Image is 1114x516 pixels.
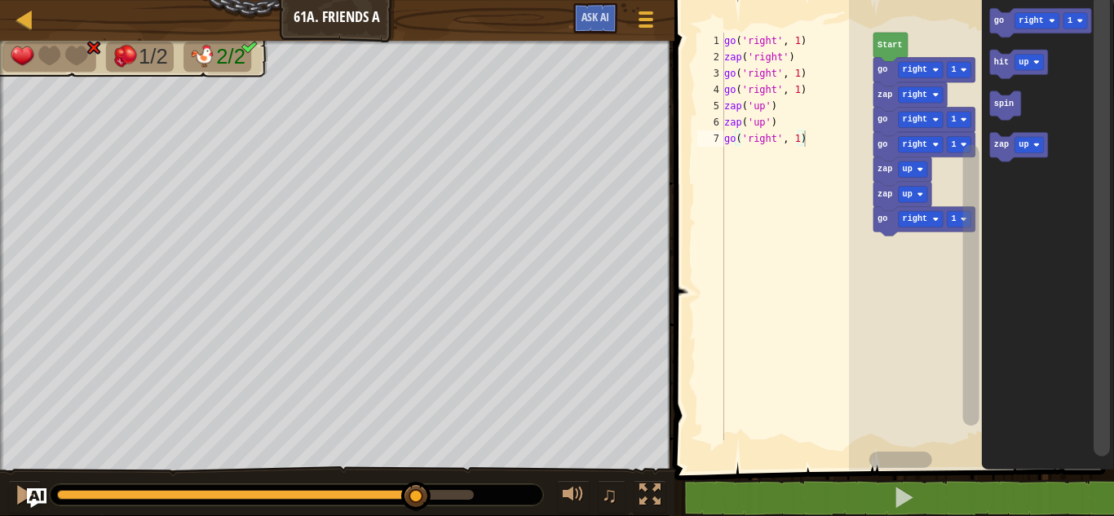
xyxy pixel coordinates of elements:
[877,190,892,199] text: zap
[598,480,626,514] button: ♫
[877,65,887,74] text: go
[697,49,724,65] div: 2
[902,190,912,199] text: up
[902,165,912,174] text: up
[902,140,926,149] text: right
[951,115,956,124] text: 1
[634,480,666,514] button: Toggle fullscreen
[697,65,724,82] div: 3
[877,214,887,223] text: go
[877,41,902,50] text: Start
[902,90,926,99] text: right
[139,45,168,68] span: 1/2
[1019,141,1028,150] text: up
[902,214,926,223] text: right
[697,114,724,130] div: 6
[951,140,956,149] text: 1
[951,214,956,223] text: 1
[2,42,95,72] li: Your hero must survive.
[993,58,1008,67] text: hit
[601,483,617,507] span: ♫
[993,16,1003,25] text: go
[697,33,724,49] div: 1
[183,42,251,72] li: Humans must survive.
[626,3,666,42] button: Show game menu
[557,480,590,514] button: Adjust volume
[902,65,926,74] text: right
[573,3,617,33] button: Ask AI
[993,99,1013,108] text: spin
[1019,58,1028,67] text: up
[877,115,887,124] text: go
[27,488,46,508] button: Ask AI
[106,42,174,72] li: Defeat the enemies.
[877,140,887,149] text: go
[8,480,41,514] button: Ctrl + P: Pause
[951,65,956,74] text: 1
[877,90,892,99] text: zap
[697,98,724,114] div: 5
[902,115,926,124] text: right
[877,165,892,174] text: zap
[993,141,1008,150] text: zap
[697,82,724,98] div: 4
[697,130,724,147] div: 7
[1019,16,1043,25] text: right
[581,9,609,24] span: Ask AI
[1068,16,1072,25] text: 1
[216,45,245,68] span: 2/2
